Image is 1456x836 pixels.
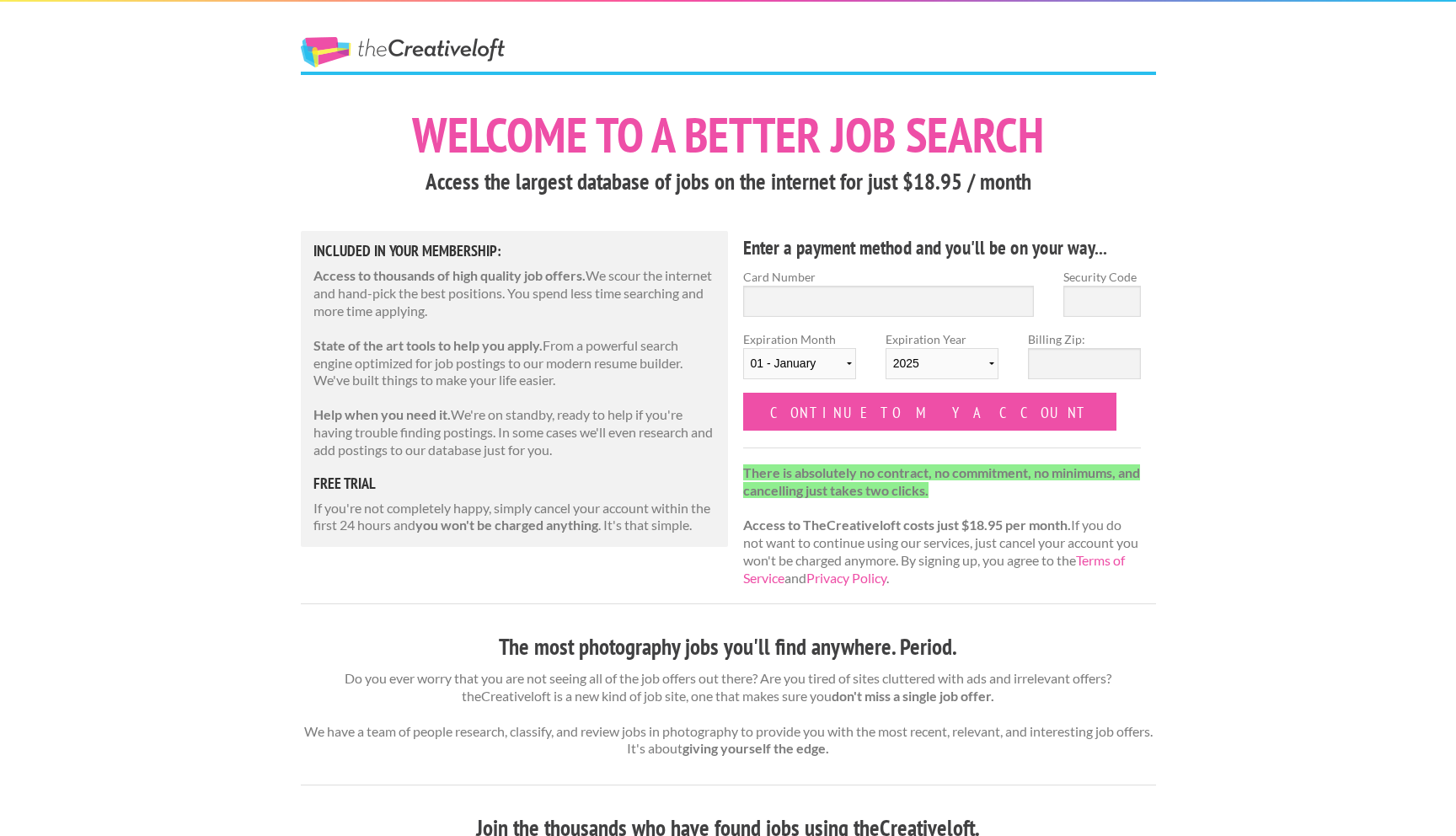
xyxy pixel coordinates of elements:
[301,37,505,67] a: The Creative Loft
[415,517,598,533] strong: you won't be charged anything
[743,552,1125,586] a: Terms of Service
[832,688,994,704] strong: don't miss a single job offer.
[313,476,716,491] h5: free trial
[313,337,716,389] p: From a powerful search engine optimized for job postings to our modern resume builder. We've buil...
[806,570,886,586] a: Privacy Policy
[743,234,1142,261] h4: Enter a payment method and you'll be on your way...
[743,464,1142,587] p: If you do not want to continue using our services, just cancel your account you won't be charged ...
[313,406,716,458] p: We're on standby, ready to help if you're having trouble finding postings. In some cases we'll ev...
[1063,268,1141,286] label: Security Code
[743,330,856,393] label: Expiration Month
[301,631,1156,663] h3: The most photography jobs you'll find anywhere. Period.
[313,500,716,535] p: If you're not completely happy, simply cancel your account within the first 24 hours and . It's t...
[313,337,543,353] strong: State of the art tools to help you apply.
[301,166,1156,198] h3: Access the largest database of jobs on the internet for just $18.95 / month
[743,393,1117,431] input: Continue to my account
[743,517,1071,533] strong: Access to TheCreativeloft costs just $18.95 per month.
[886,330,998,393] label: Expiration Year
[886,348,998,379] select: Expiration Year
[1028,330,1141,348] label: Billing Zip:
[313,406,451,422] strong: Help when you need it.
[313,267,716,319] p: We scour the internet and hand-pick the best positions. You spend less time searching and more ti...
[313,267,586,283] strong: Access to thousands of high quality job offers.
[743,464,1140,498] strong: There is absolutely no contract, no commitment, no minimums, and cancelling just takes two clicks.
[743,348,856,379] select: Expiration Month
[301,670,1156,758] p: Do you ever worry that you are not seeing all of the job offers out there? Are you tired of sites...
[301,110,1156,159] h1: Welcome to a better job search
[682,740,829,756] strong: giving yourself the edge.
[313,244,716,259] h5: Included in Your Membership:
[743,268,1035,286] label: Card Number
